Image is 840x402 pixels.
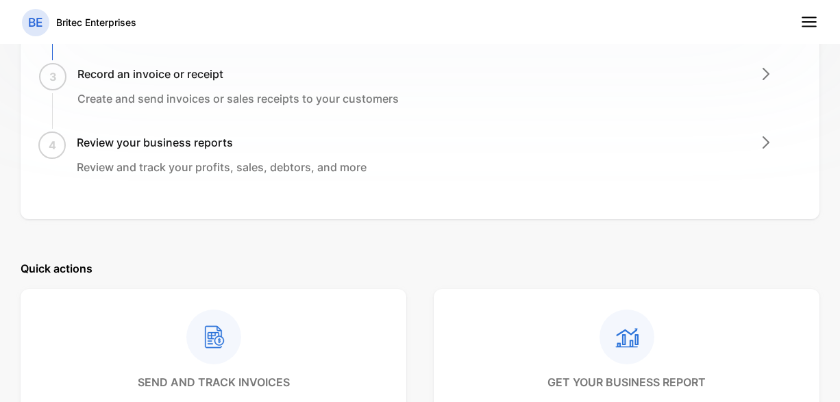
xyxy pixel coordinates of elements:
p: Review and track your profits, sales, debtors, and more [77,159,367,175]
p: BE [28,14,43,32]
h3: Record an invoice or receipt [77,66,399,82]
p: Create and send invoices or sales receipts to your customers [77,90,399,107]
p: Britec Enterprises [56,15,136,29]
p: send and track invoices [138,374,290,390]
span: 3 [49,68,57,85]
h3: Review your business reports [77,134,367,151]
p: Quick actions [21,260,819,277]
p: get your business report [547,374,706,390]
span: 4 [49,137,56,153]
